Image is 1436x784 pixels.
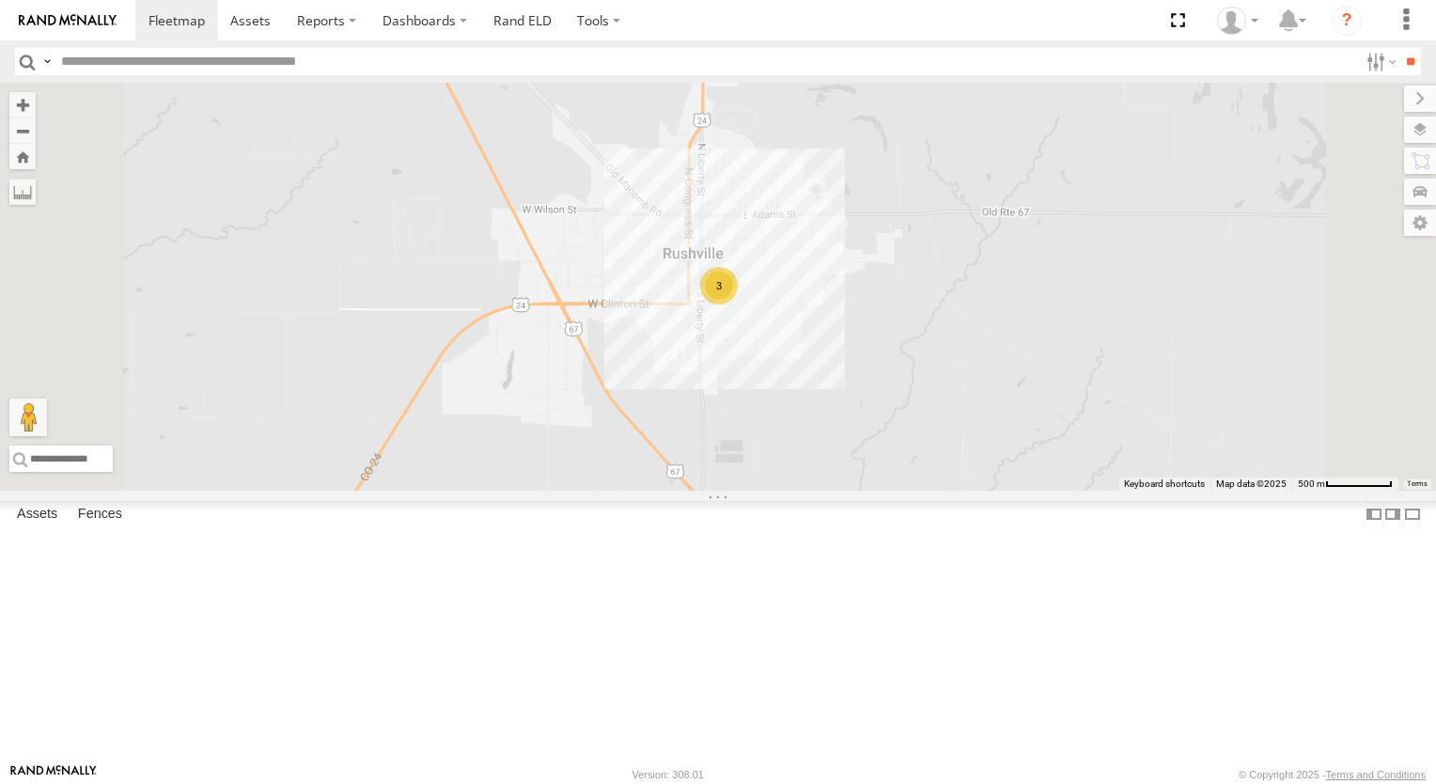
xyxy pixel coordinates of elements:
[1239,769,1426,780] div: © Copyright 2025 -
[1359,48,1399,75] label: Search Filter Options
[1365,501,1383,528] label: Dock Summary Table to the Left
[1403,501,1422,528] label: Hide Summary Table
[1383,501,1402,528] label: Dock Summary Table to the Right
[1408,480,1428,488] a: Terms (opens in new tab)
[1298,478,1325,489] span: 500 m
[10,765,97,784] a: Visit our Website
[1292,478,1398,491] button: Map Scale: 500 m per 68 pixels
[9,399,47,436] button: Drag Pegman onto the map to open Street View
[1404,210,1436,236] label: Map Settings
[19,14,117,27] img: rand-logo.svg
[1210,7,1265,35] div: Cole Grenlund
[1332,6,1362,36] i: ?
[9,179,36,205] label: Measure
[9,144,36,169] button: Zoom Home
[9,118,36,144] button: Zoom out
[69,501,132,527] label: Fences
[9,92,36,118] button: Zoom in
[8,501,67,527] label: Assets
[1216,478,1287,489] span: Map data ©2025
[700,267,738,305] div: 3
[1326,769,1426,780] a: Terms and Conditions
[1124,478,1205,491] button: Keyboard shortcuts
[39,48,55,75] label: Search Query
[632,769,704,780] div: Version: 308.01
